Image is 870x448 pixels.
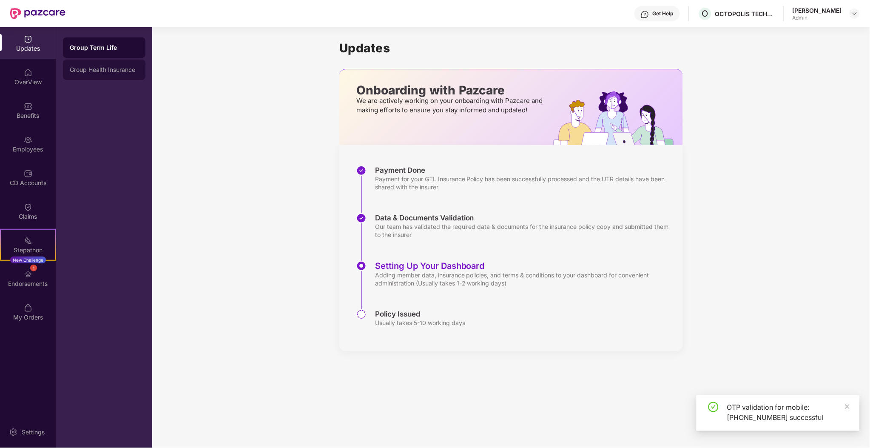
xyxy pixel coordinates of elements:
[793,14,842,21] div: Admin
[375,166,674,175] div: Payment Done
[24,102,32,111] img: svg+xml;base64,PHN2ZyBpZD0iQmVuZWZpdHMiIHhtbG5zPSJodHRwOi8vd3d3LnczLm9yZy8yMDAwL3N2ZyIgd2lkdGg9Ij...
[793,6,842,14] div: [PERSON_NAME]
[375,223,674,239] div: Our team has validated the required data & documents for the insurance policy copy and submitted ...
[375,175,674,191] div: Payment for your GTL Insurance Policy has been successfully processed and the UTR details have be...
[19,428,47,437] div: Settings
[641,10,649,19] img: svg+xml;base64,PHN2ZyBpZD0iSGVscC0zMngzMiIgeG1sbnM9Imh0dHA6Ly93d3cudzMub3JnLzIwMDAvc3ZnIiB3aWR0aD...
[715,10,775,18] div: OCTOPOLIS TECHNOLOGIES PRIVATE LIMITED
[24,68,32,77] img: svg+xml;base64,PHN2ZyBpZD0iSG9tZSIgeG1sbnM9Imh0dHA6Ly93d3cudzMub3JnLzIwMDAvc3ZnIiB3aWR0aD0iMjAiIG...
[24,203,32,211] img: svg+xml;base64,PHN2ZyBpZD0iQ2xhaW0iIHhtbG5zPSJodHRwOi8vd3d3LnczLm9yZy8yMDAwL3N2ZyIgd2lkdGg9IjIwIi...
[356,86,546,94] p: Onboarding with Pazcare
[24,270,32,279] img: svg+xml;base64,PHN2ZyBpZD0iRW5kb3JzZW1lbnRzIiB4bWxucz0iaHR0cDovL3d3dy53My5vcmcvMjAwMC9zdmciIHdpZH...
[356,96,546,115] p: We are actively working on your onboarding with Pazcare and making efforts to ensure you stay inf...
[356,309,367,320] img: svg+xml;base64,PHN2ZyBpZD0iU3RlcC1QZW5kaW5nLTMyeDMyIiB4bWxucz0iaHR0cDovL3d3dy53My5vcmcvMjAwMC9zdm...
[30,265,37,271] div: 1
[70,66,139,73] div: Group Health Insurance
[70,43,139,52] div: Group Term Life
[727,402,850,422] div: OTP validation for mobile: [PHONE_NUMBER] successful
[9,428,17,437] img: svg+xml;base64,PHN2ZyBpZD0iU2V0dGluZy0yMHgyMCIgeG1sbnM9Imh0dHA6Ly93d3cudzMub3JnLzIwMDAvc3ZnIiB3aW...
[851,10,858,17] img: svg+xml;base64,PHN2ZyBpZD0iRHJvcGRvd24tMzJ4MzIiIHhtbG5zPSJodHRwOi8vd3d3LnczLm9yZy8yMDAwL3N2ZyIgd2...
[10,8,65,19] img: New Pazcare Logo
[375,271,674,287] div: Adding member data, insurance policies, and terms & conditions to your dashboard for convenient a...
[24,136,32,144] img: svg+xml;base64,PHN2ZyBpZD0iRW1wbG95ZWVzIiB4bWxucz0iaHR0cDovL3d3dy53My5vcmcvMjAwMC9zdmciIHdpZHRoPS...
[339,41,683,55] h1: Updates
[844,404,850,410] span: close
[375,319,465,327] div: Usually takes 5-10 working days
[356,213,367,223] img: svg+xml;base64,PHN2ZyBpZD0iU3RlcC1Eb25lLTMyeDMyIiB4bWxucz0iaHR0cDovL3d3dy53My5vcmcvMjAwMC9zdmciIH...
[553,91,683,145] img: hrOnboarding
[1,246,55,254] div: Stepathon
[702,9,708,19] span: O
[708,402,719,412] span: check-circle
[375,309,465,319] div: Policy Issued
[24,304,32,312] img: svg+xml;base64,PHN2ZyBpZD0iTXlfT3JkZXJzIiBkYXRhLW5hbWU9Ik15IE9yZGVycyIgeG1sbnM9Imh0dHA6Ly93d3cudz...
[653,10,674,17] div: Get Help
[24,237,32,245] img: svg+xml;base64,PHN2ZyB4bWxucz0iaHR0cDovL3d3dy53My5vcmcvMjAwMC9zdmciIHdpZHRoPSIyMSIgaGVpZ2h0PSIyMC...
[356,166,367,176] img: svg+xml;base64,PHN2ZyBpZD0iU3RlcC1Eb25lLTMyeDMyIiB4bWxucz0iaHR0cDovL3d3dy53My5vcmcvMjAwMC9zdmciIH...
[375,261,674,271] div: Setting Up Your Dashboard
[24,35,32,43] img: svg+xml;base64,PHN2ZyBpZD0iVXBkYXRlZCIgeG1sbnM9Imh0dHA6Ly93d3cudzMub3JnLzIwMDAvc3ZnIiB3aWR0aD0iMj...
[24,169,32,178] img: svg+xml;base64,PHN2ZyBpZD0iQ0RfQWNjb3VudHMiIGRhdGEtbmFtZT0iQ0QgQWNjb3VudHMiIHhtbG5zPSJodHRwOi8vd3...
[10,257,46,263] div: New Challenge
[375,213,674,223] div: Data & Documents Validation
[356,261,367,271] img: svg+xml;base64,PHN2ZyBpZD0iU3RlcC1BY3RpdmUtMzJ4MzIiIHhtbG5zPSJodHRwOi8vd3d3LnczLm9yZy8yMDAwL3N2Zy...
